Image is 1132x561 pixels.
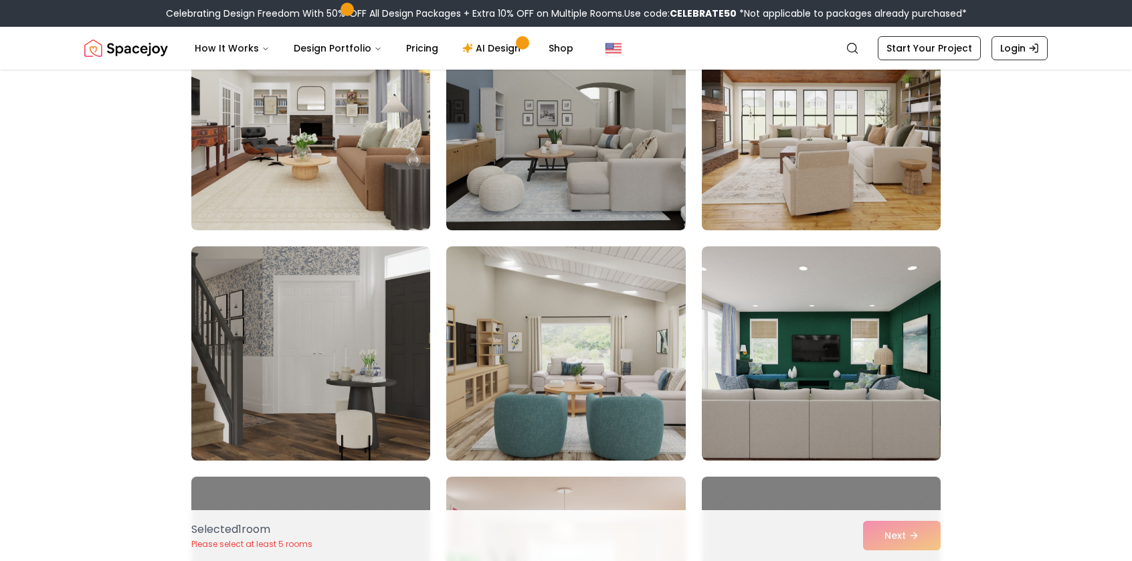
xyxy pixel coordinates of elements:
[84,27,1048,70] nav: Global
[166,7,967,20] div: Celebrating Design Freedom With 50% OFF All Design Packages + Extra 10% OFF on Multiple Rooms.
[538,35,584,62] a: Shop
[670,7,737,20] b: CELEBRATE50
[446,246,685,461] img: Room room-29
[702,246,941,461] img: Room room-30
[184,35,280,62] button: How It Works
[84,35,168,62] img: Spacejoy Logo
[184,35,584,62] nav: Main
[696,11,947,236] img: Room room-27
[395,35,449,62] a: Pricing
[624,7,737,20] span: Use code:
[191,246,430,461] img: Room room-28
[446,16,685,230] img: Room room-26
[605,40,622,56] img: United States
[191,522,312,538] p: Selected 1 room
[992,36,1048,60] a: Login
[452,35,535,62] a: AI Design
[283,35,393,62] button: Design Portfolio
[878,36,981,60] a: Start Your Project
[84,35,168,62] a: Spacejoy
[191,539,312,550] p: Please select at least 5 rooms
[191,16,430,230] img: Room room-25
[737,7,967,20] span: *Not applicable to packages already purchased*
